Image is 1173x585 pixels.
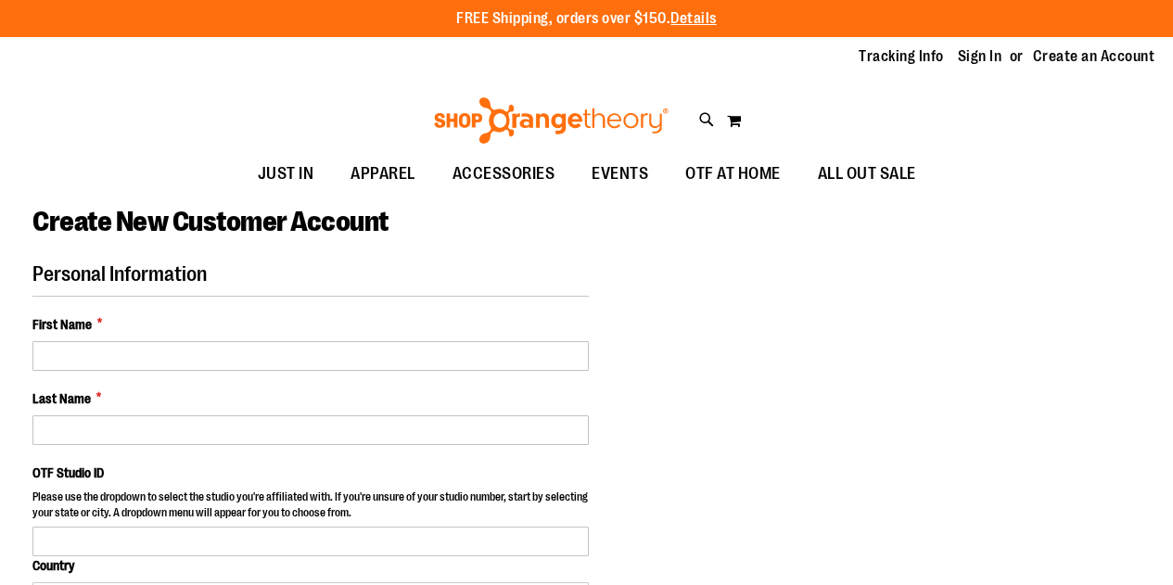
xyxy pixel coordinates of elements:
[818,153,916,195] span: ALL OUT SALE
[456,8,717,30] p: FREE Shipping, orders over $150.
[1033,46,1155,67] a: Create an Account
[859,46,944,67] a: Tracking Info
[431,97,671,144] img: Shop Orangetheory
[32,389,91,408] span: Last Name
[32,262,207,286] span: Personal Information
[258,153,314,195] span: JUST IN
[685,153,781,195] span: OTF AT HOME
[453,153,555,195] span: ACCESSORIES
[592,153,648,195] span: EVENTS
[32,206,389,237] span: Create New Customer Account
[958,46,1002,67] a: Sign In
[32,558,74,573] span: Country
[670,10,717,27] a: Details
[351,153,415,195] span: APPAREL
[32,315,92,334] span: First Name
[32,465,104,480] span: OTF Studio ID
[32,490,589,526] p: Please use the dropdown to select the studio you're affiliated with. If you're unsure of your stu...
